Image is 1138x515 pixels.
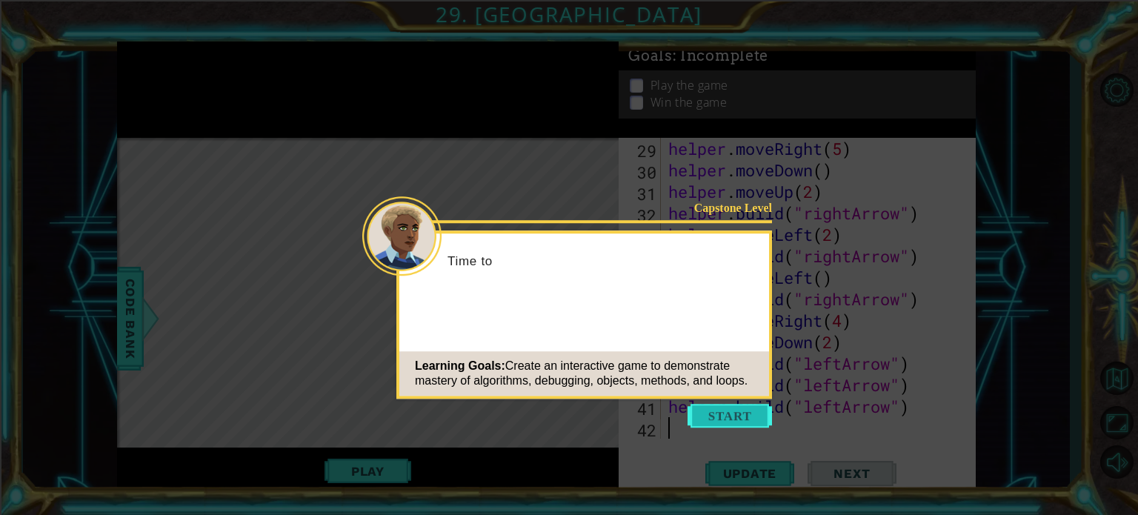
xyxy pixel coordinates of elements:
[6,6,1132,19] div: Sort A > Z
[447,253,759,270] p: Time to
[6,46,1132,59] div: Delete
[6,99,1132,113] div: Move To ...
[6,86,1132,99] div: Rename
[415,359,748,387] span: Create an interactive game to demonstrate mastery of algorithms, debugging, objects, methods, and...
[6,33,1132,46] div: Move To ...
[6,19,1132,33] div: Sort New > Old
[6,73,1132,86] div: Sign out
[415,359,505,372] span: Learning Goals:
[678,200,772,216] div: Capstone Level
[688,404,772,428] button: Start
[6,59,1132,73] div: Options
